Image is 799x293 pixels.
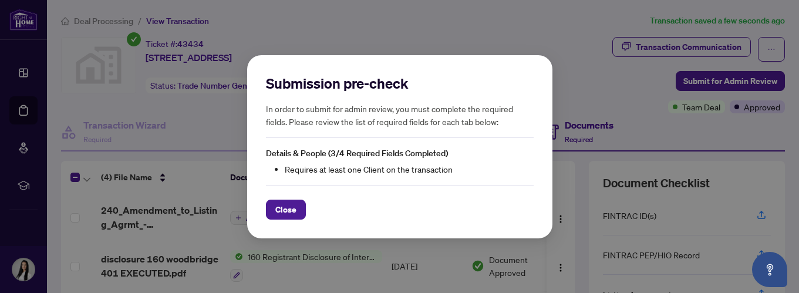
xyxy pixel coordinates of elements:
[752,252,787,287] button: Open asap
[266,74,534,93] h2: Submission pre-check
[266,148,448,159] span: Details & People (3/4 Required Fields Completed)
[266,102,534,128] h5: In order to submit for admin review, you must complete the required fields. Please review the lis...
[266,199,306,219] button: Close
[285,162,534,175] li: Requires at least one Client on the transaction
[275,200,296,218] span: Close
